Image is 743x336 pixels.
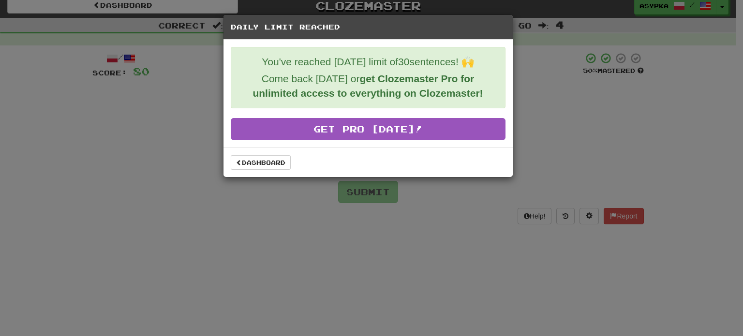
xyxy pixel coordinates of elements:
strong: get Clozemaster Pro for unlimited access to everything on Clozemaster! [253,73,483,99]
p: Come back [DATE] or [238,72,498,101]
a: Dashboard [231,155,291,170]
p: You've reached [DATE] limit of 30 sentences! 🙌 [238,55,498,69]
a: Get Pro [DATE]! [231,118,505,140]
h5: Daily Limit Reached [231,22,505,32]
